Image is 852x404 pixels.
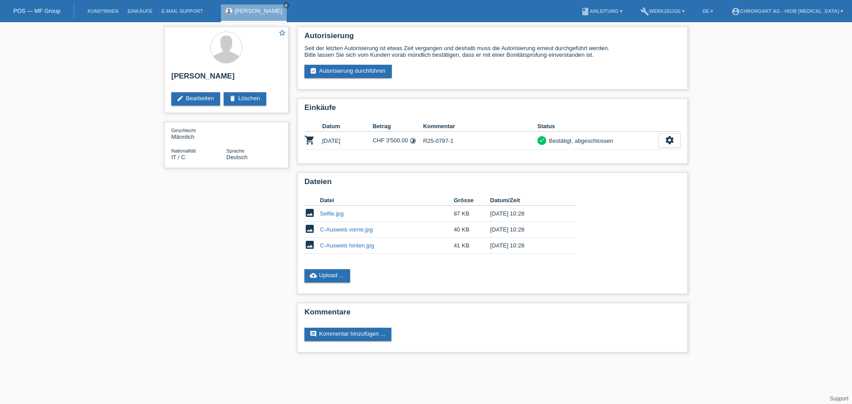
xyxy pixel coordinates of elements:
[235,8,282,14] a: [PERSON_NAME]
[490,206,563,222] td: [DATE] 10:28
[177,95,184,102] i: edit
[304,208,315,218] i: image
[410,137,416,144] i: 24 Raten
[171,154,185,161] span: Italien / C / 01.12.2008
[171,92,220,106] a: editBearbeiten
[278,29,286,37] i: star_border
[171,72,281,85] h2: [PERSON_NAME]
[490,195,563,206] th: Datum/Zeit
[320,210,343,217] a: Selfie.jpg
[304,177,681,191] h2: Dateien
[310,330,317,337] i: comment
[304,328,391,341] a: commentKommentar hinzufügen ...
[310,67,317,75] i: assignment_turned_in
[665,135,674,145] i: settings
[320,195,454,206] th: Datei
[830,396,848,402] a: Support
[224,92,266,106] a: deleteLöschen
[373,121,423,132] th: Betrag
[423,132,537,150] td: R25-0797-1
[304,45,681,58] div: Seit der letzten Autorisierung ist etwas Zeit vergangen und deshalb muss die Autorisierung erneut...
[284,3,288,8] i: close
[304,308,681,321] h2: Kommentare
[123,8,157,14] a: Einkäufe
[581,7,590,16] i: book
[304,31,681,45] h2: Autorisierung
[304,224,315,234] i: image
[727,8,848,14] a: account_circleChronoart AG - Hiob [MEDICAL_DATA] ▾
[304,65,392,78] a: assignment_turned_inAutorisierung durchführen
[490,222,563,238] td: [DATE] 10:28
[454,222,490,238] td: 40 KB
[322,132,373,150] td: [DATE]
[546,136,613,145] div: Bestätigt, abgeschlossen
[304,269,350,282] a: cloud_uploadUpload ...
[229,95,236,102] i: delete
[283,2,289,8] a: close
[454,195,490,206] th: Grösse
[537,121,659,132] th: Status
[310,272,317,279] i: cloud_upload
[320,226,373,233] a: C-Ausweis vorne.jpg
[171,148,196,153] span: Nationalität
[454,206,490,222] td: 87 KB
[423,121,537,132] th: Kommentar
[731,7,740,16] i: account_circle
[304,135,315,145] i: POSP00025865
[83,8,123,14] a: Kund*innen
[226,148,245,153] span: Sprache
[373,132,423,150] td: CHF 3'500.00
[636,8,690,14] a: buildWerkzeuge ▾
[304,103,681,117] h2: Einkäufe
[320,242,374,249] a: C-Ausweis hinten.jpg
[304,239,315,250] i: image
[13,8,60,14] a: POS — MF Group
[490,238,563,254] td: [DATE] 10:28
[171,127,226,140] div: Männlich
[454,238,490,254] td: 41 KB
[640,7,649,16] i: build
[539,137,545,143] i: check
[157,8,208,14] a: E-Mail Support
[576,8,627,14] a: bookAnleitung ▾
[226,154,248,161] span: Deutsch
[171,128,196,133] span: Geschlecht
[322,121,373,132] th: Datum
[278,29,286,38] a: star_border
[698,8,718,14] a: DE ▾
